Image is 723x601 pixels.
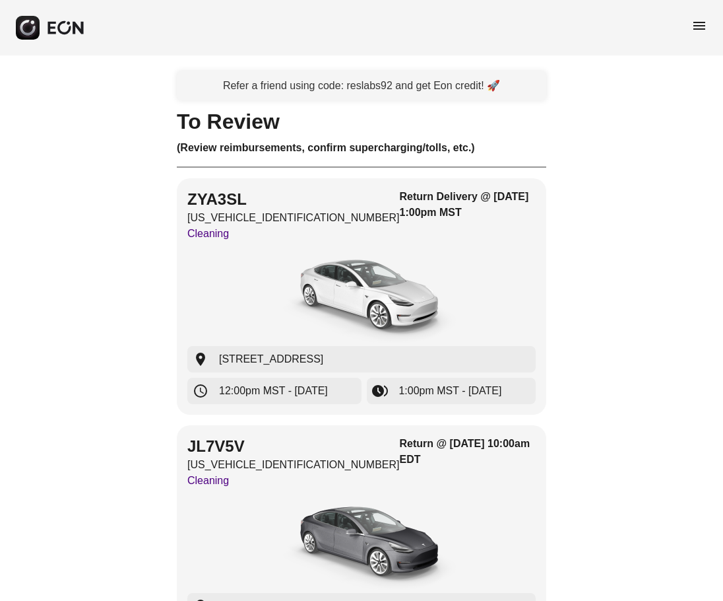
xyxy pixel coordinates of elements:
h1: To Review [177,114,546,129]
a: Refer a friend using code: reslabs92 and get Eon credit! 🚀 [177,71,546,100]
img: car [263,494,460,593]
h3: (Review reimbursements, confirm supercharging/tolls, etc.) [177,140,546,156]
button: ZYA3SL[US_VEHICLE_IDENTIFICATION_NUMBER]CleaningReturn Delivery @ [DATE] 1:00pm MSTcar[STREET_ADD... [177,178,546,415]
img: car [263,247,460,346]
span: 12:00pm MST - [DATE] [219,383,328,399]
p: Cleaning [187,473,400,489]
span: [STREET_ADDRESS] [219,351,323,367]
h3: Return Delivery @ [DATE] 1:00pm MST [400,189,536,221]
span: schedule [193,383,208,399]
p: [US_VEHICLE_IDENTIFICATION_NUMBER] [187,457,400,473]
p: Cleaning [187,226,400,242]
span: menu [691,18,707,34]
span: 1:00pm MST - [DATE] [398,383,501,399]
h3: Return @ [DATE] 10:00am EDT [400,436,536,468]
h2: JL7V5V [187,436,400,457]
p: [US_VEHICLE_IDENTIFICATION_NUMBER] [187,210,400,226]
span: browse_gallery [372,383,388,399]
span: location_on [193,351,208,367]
h2: ZYA3SL [187,189,400,210]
